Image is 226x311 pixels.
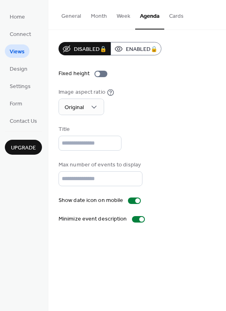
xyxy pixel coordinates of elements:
button: Upgrade [5,140,42,155]
a: Home [5,10,30,23]
a: Connect [5,27,36,40]
span: Design [10,65,27,74]
div: Minimize event description [59,215,127,223]
div: Fixed height [59,69,90,78]
div: Image aspect ratio [59,88,105,97]
span: Settings [10,82,31,91]
a: Views [5,44,29,58]
span: Form [10,100,22,108]
a: Contact Us [5,114,42,127]
a: Design [5,62,32,75]
div: Title [59,125,120,134]
span: Home [10,13,25,21]
a: Form [5,97,27,110]
span: Connect [10,30,31,39]
span: Original [65,102,84,113]
span: Upgrade [11,144,36,152]
div: Max number of events to display [59,161,141,169]
a: Settings [5,79,36,92]
span: Views [10,48,25,56]
div: Show date icon on mobile [59,196,123,205]
span: Contact Us [10,117,37,126]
